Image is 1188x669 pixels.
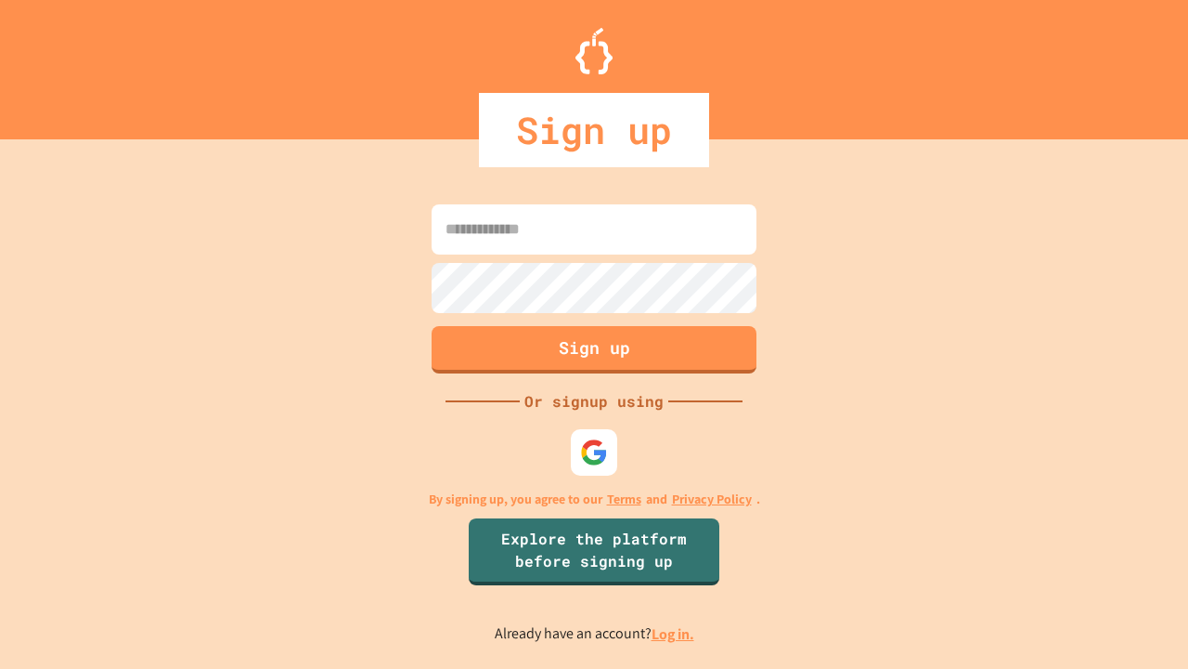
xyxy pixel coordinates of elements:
[469,518,719,585] a: Explore the platform before signing up
[429,490,760,509] p: By signing up, you agree to our and .
[495,623,694,646] p: Already have an account?
[575,28,613,74] img: Logo.svg
[652,624,694,644] a: Log in.
[520,390,668,413] div: Or signup using
[580,439,608,466] img: google-icon.svg
[672,490,752,509] a: Privacy Policy
[432,326,756,374] button: Sign up
[607,490,641,509] a: Terms
[479,93,709,167] div: Sign up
